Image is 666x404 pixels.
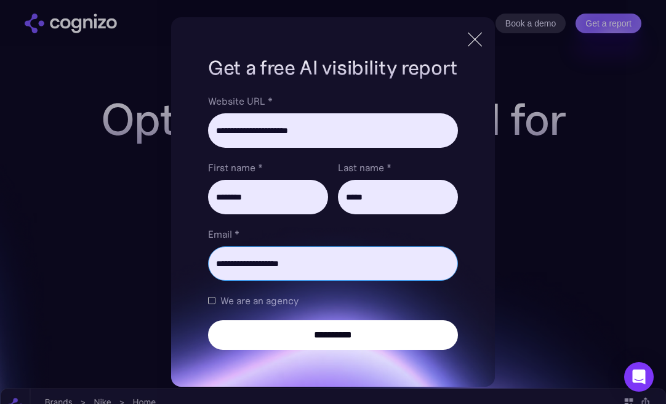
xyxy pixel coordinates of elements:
label: Email * [208,227,458,241]
span: We are an agency [220,293,299,308]
label: First name * [208,160,328,175]
form: Brand Report Form [208,94,458,350]
label: Website URL * [208,94,458,108]
label: Last name * [338,160,458,175]
h1: Get a free AI visibility report [208,54,458,81]
div: Open Intercom Messenger [624,362,654,392]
